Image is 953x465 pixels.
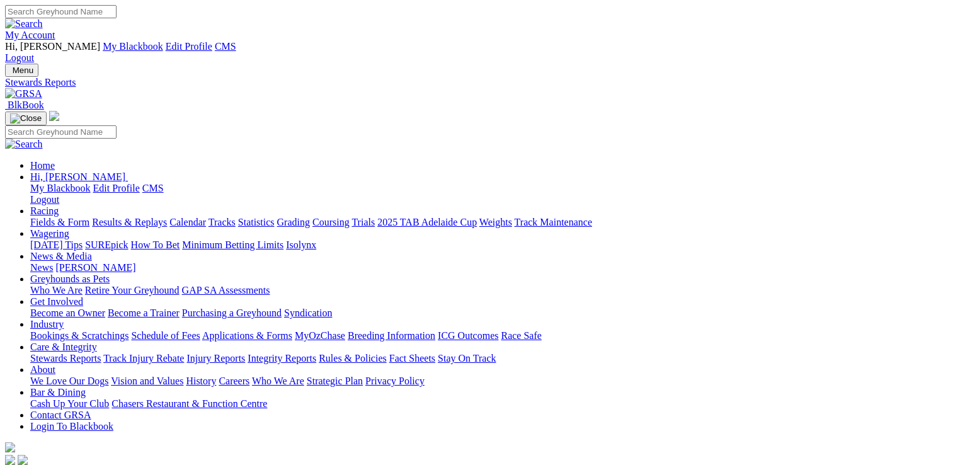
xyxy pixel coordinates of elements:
[30,376,948,387] div: About
[186,353,245,364] a: Injury Reports
[30,217,89,227] a: Fields & Form
[5,5,117,18] input: Search
[30,251,92,261] a: News & Media
[131,330,200,341] a: Schedule of Fees
[5,52,34,63] a: Logout
[215,41,236,52] a: CMS
[30,421,113,432] a: Login To Blackbook
[501,330,541,341] a: Race Safe
[111,398,267,409] a: Chasers Restaurant & Function Centre
[351,217,375,227] a: Trials
[208,217,236,227] a: Tracks
[202,330,292,341] a: Applications & Forms
[85,285,180,296] a: Retire Your Greyhound
[30,285,83,296] a: Who We Are
[30,387,86,398] a: Bar & Dining
[30,307,948,319] div: Get Involved
[30,296,83,307] a: Get Involved
[438,330,498,341] a: ICG Outcomes
[30,285,948,296] div: Greyhounds as Pets
[182,285,270,296] a: GAP SA Assessments
[108,307,180,318] a: Become a Trainer
[30,228,69,239] a: Wagering
[169,217,206,227] a: Calendar
[389,353,435,364] a: Fact Sheets
[252,376,304,386] a: Who We Are
[5,77,948,88] a: Stewards Reports
[30,410,91,420] a: Contact GRSA
[319,353,387,364] a: Rules & Policies
[55,262,135,273] a: [PERSON_NAME]
[348,330,435,341] a: Breeding Information
[5,41,100,52] span: Hi, [PERSON_NAME]
[5,455,15,465] img: facebook.svg
[30,319,64,330] a: Industry
[30,217,948,228] div: Racing
[312,217,350,227] a: Coursing
[30,262,948,273] div: News & Media
[103,353,184,364] a: Track Injury Rebate
[30,307,105,318] a: Become an Owner
[30,183,91,193] a: My Blackbook
[30,376,108,386] a: We Love Our Dogs
[111,376,183,386] a: Vision and Values
[365,376,425,386] a: Privacy Policy
[5,30,55,40] a: My Account
[13,66,33,75] span: Menu
[30,239,948,251] div: Wagering
[166,41,212,52] a: Edit Profile
[438,353,496,364] a: Stay On Track
[142,183,164,193] a: CMS
[248,353,316,364] a: Integrity Reports
[18,455,28,465] img: twitter.svg
[295,330,345,341] a: MyOzChase
[30,183,948,205] div: Hi, [PERSON_NAME]
[5,88,42,100] img: GRSA
[182,307,282,318] a: Purchasing a Greyhound
[30,239,83,250] a: [DATE] Tips
[515,217,592,227] a: Track Maintenance
[5,41,948,64] div: My Account
[30,353,948,364] div: Care & Integrity
[186,376,216,386] a: History
[30,160,55,171] a: Home
[30,398,109,409] a: Cash Up Your Club
[30,330,948,342] div: Industry
[92,217,167,227] a: Results & Replays
[5,18,43,30] img: Search
[30,171,128,182] a: Hi, [PERSON_NAME]
[93,183,140,193] a: Edit Profile
[219,376,249,386] a: Careers
[131,239,180,250] a: How To Bet
[30,353,101,364] a: Stewards Reports
[30,342,97,352] a: Care & Integrity
[5,100,44,110] a: BlkBook
[49,111,59,121] img: logo-grsa-white.png
[30,205,59,216] a: Racing
[479,217,512,227] a: Weights
[30,194,59,205] a: Logout
[30,364,55,375] a: About
[238,217,275,227] a: Statistics
[10,113,42,123] img: Close
[377,217,477,227] a: 2025 TAB Adelaide Cup
[286,239,316,250] a: Isolynx
[30,171,125,182] span: Hi, [PERSON_NAME]
[85,239,128,250] a: SUREpick
[182,239,283,250] a: Minimum Betting Limits
[5,112,47,125] button: Toggle navigation
[30,273,110,284] a: Greyhounds as Pets
[284,307,332,318] a: Syndication
[5,442,15,452] img: logo-grsa-white.png
[307,376,363,386] a: Strategic Plan
[5,139,43,150] img: Search
[30,330,128,341] a: Bookings & Scratchings
[30,262,53,273] a: News
[5,64,38,77] button: Toggle navigation
[30,398,948,410] div: Bar & Dining
[103,41,163,52] a: My Blackbook
[5,125,117,139] input: Search
[277,217,310,227] a: Grading
[8,100,44,110] span: BlkBook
